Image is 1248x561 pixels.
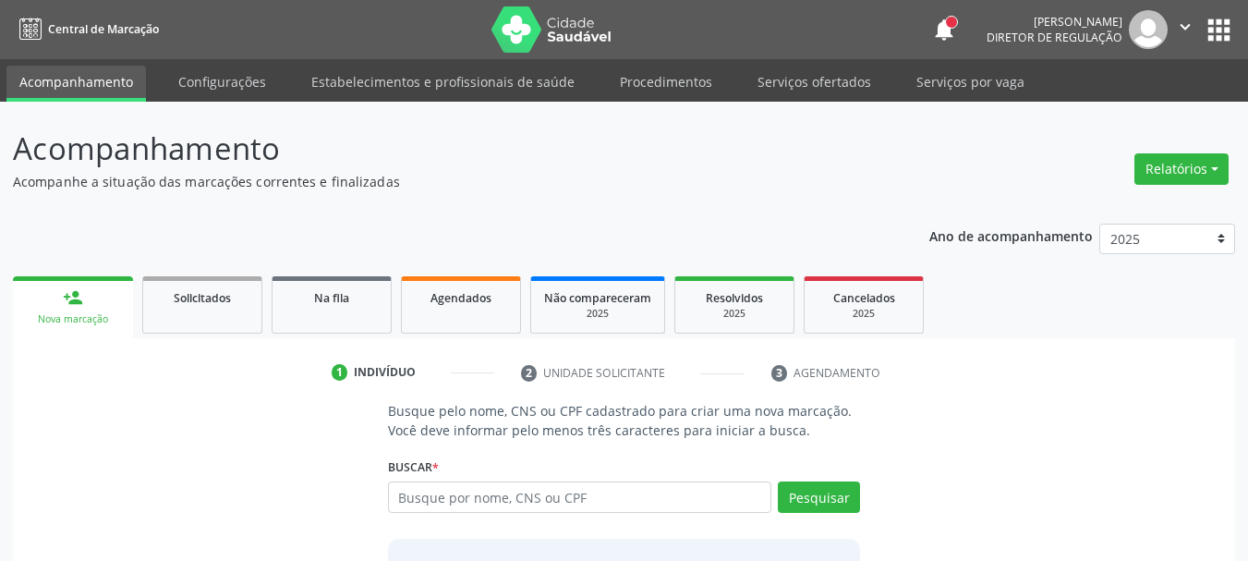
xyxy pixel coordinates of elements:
[314,290,349,306] span: Na fila
[13,126,868,172] p: Acompanhamento
[430,290,491,306] span: Agendados
[1175,17,1195,37] i: 
[544,290,651,306] span: Não compareceram
[607,66,725,98] a: Procedimentos
[706,290,763,306] span: Resolvidos
[544,307,651,321] div: 2025
[987,14,1122,30] div: [PERSON_NAME]
[6,66,146,102] a: Acompanhamento
[298,66,588,98] a: Estabelecimentos e profissionais de saúde
[778,482,860,513] button: Pesquisar
[388,453,439,482] label: Buscar
[388,401,861,440] p: Busque pelo nome, CNS ou CPF cadastrado para criar uma nova marcação. Você deve informar pelo men...
[48,21,159,37] span: Central de Marcação
[1203,14,1235,46] button: apps
[818,307,910,321] div: 2025
[63,287,83,308] div: person_add
[833,290,895,306] span: Cancelados
[1134,153,1229,185] button: Relatórios
[13,172,868,191] p: Acompanhe a situação das marcações correntes e finalizadas
[688,307,781,321] div: 2025
[1168,10,1203,49] button: 
[931,17,957,43] button: notifications
[332,364,348,381] div: 1
[745,66,884,98] a: Serviços ofertados
[354,364,416,381] div: Indivíduo
[165,66,279,98] a: Configurações
[388,482,772,513] input: Busque por nome, CNS ou CPF
[903,66,1037,98] a: Serviços por vaga
[26,312,120,326] div: Nova marcação
[174,290,231,306] span: Solicitados
[13,14,159,44] a: Central de Marcação
[929,224,1093,247] p: Ano de acompanhamento
[987,30,1122,45] span: Diretor de regulação
[1129,10,1168,49] img: img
